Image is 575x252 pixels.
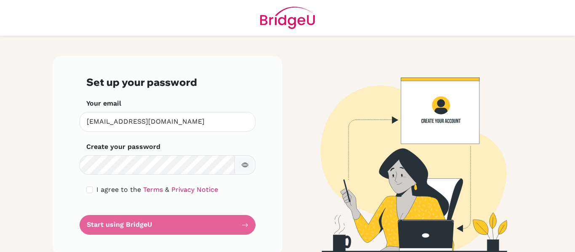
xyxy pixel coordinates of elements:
span: I agree to the [96,186,141,194]
h3: Set up your password [86,76,249,88]
input: Insert your email* [80,112,256,132]
label: Create your password [86,142,160,152]
span: & [165,186,169,194]
a: Privacy Notice [171,186,218,194]
label: Your email [86,98,121,109]
a: Terms [143,186,163,194]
